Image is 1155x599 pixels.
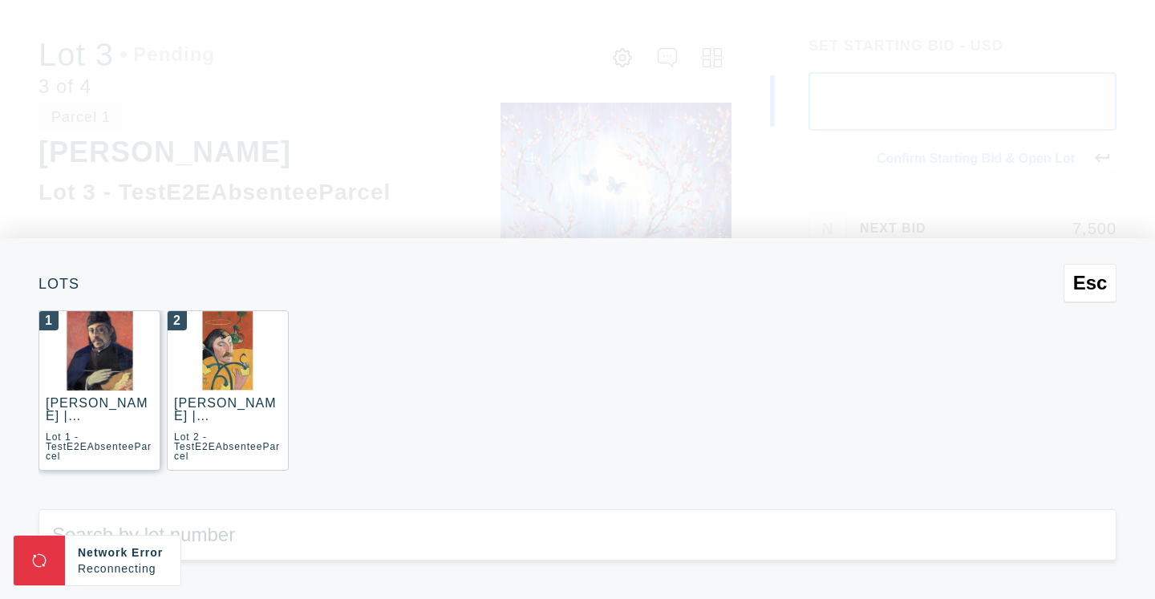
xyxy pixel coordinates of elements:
button: Esc [1064,264,1116,302]
div: [PERSON_NAME] | [PERSON_NAME] [174,396,276,448]
div: Reconnecting [78,561,168,577]
div: 1 [39,311,59,330]
div: 2 [168,311,187,330]
div: [PERSON_NAME] | [PERSON_NAME] [46,396,148,448]
div: Lot 2 - TestE2EAbsenteeParcel [174,431,280,462]
div: Network Error [78,544,168,561]
div: Lot 1 - TestE2EAbsenteeParcel [46,431,152,462]
div: Lots [38,277,1116,291]
input: Search by lot number [38,509,1116,561]
span: Esc [1073,272,1108,294]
